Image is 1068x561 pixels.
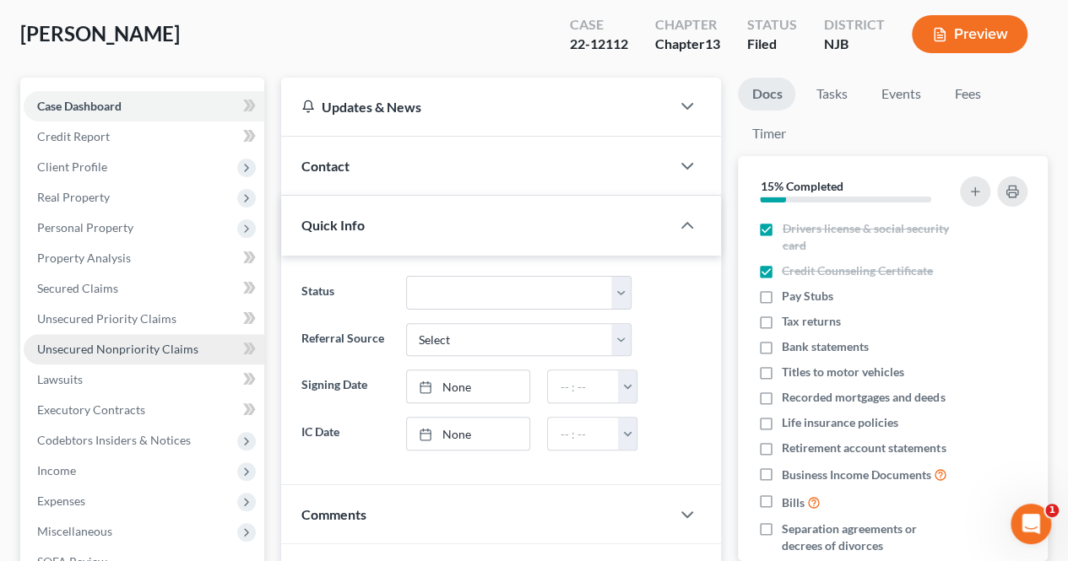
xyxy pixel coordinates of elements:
span: Personal Property [37,220,133,235]
a: Docs [738,78,795,111]
span: Business Income Documents [782,467,931,483]
a: Unsecured Priority Claims [24,304,264,334]
a: Secured Claims [24,273,264,304]
span: Case Dashboard [37,99,122,113]
button: Preview [912,15,1027,53]
span: Drivers license & social security card [782,220,956,254]
span: Miscellaneous [37,524,112,538]
strong: 15% Completed [760,179,843,193]
span: Income [37,463,76,477]
div: 22-12112 [570,35,628,54]
div: Filed [747,35,797,54]
a: Executory Contracts [24,395,264,425]
label: Signing Date [293,370,397,403]
span: Life insurance policies [782,414,898,431]
span: Expenses [37,494,85,508]
div: Status [747,15,797,35]
span: Client Profile [37,159,107,174]
span: Retirement account statements [782,440,946,456]
span: Lawsuits [37,372,83,386]
span: Tax returns [782,313,841,330]
span: Credit Report [37,129,110,143]
div: Chapter [655,15,720,35]
span: Recorded mortgages and deeds [782,389,945,406]
span: Contact [301,158,350,174]
span: Codebtors Insiders & Notices [37,433,191,447]
a: None [407,418,530,450]
label: IC Date [293,417,397,450]
a: Timer [738,117,799,150]
span: Comments [301,506,366,522]
span: 1 [1045,504,1059,517]
a: Property Analysis [24,243,264,273]
div: Chapter [655,35,720,54]
span: Pay Stubs [782,288,833,305]
input: -- : -- [548,370,619,402]
span: 13 [705,35,720,51]
a: Unsecured Nonpriority Claims [24,334,264,364]
span: Bank statements [782,338,869,355]
a: Case Dashboard [24,91,264,121]
span: Real Property [37,190,110,204]
a: Lawsuits [24,364,264,395]
span: Quick Info [301,217,365,233]
a: Fees [941,78,995,111]
span: Credit Counseling Certificate [782,262,933,279]
span: Executory Contracts [37,402,145,417]
div: Updates & News [301,98,650,116]
span: Titles to motor vehicles [782,364,904,380]
span: Separation agreements or decrees of divorces [782,521,956,554]
span: [PERSON_NAME] [20,21,180,46]
span: Bills [782,494,805,511]
label: Status [293,276,397,310]
a: Tasks [802,78,860,111]
span: Property Analysis [37,251,131,265]
span: Secured Claims [37,281,118,295]
a: Events [867,78,934,111]
span: Unsecured Nonpriority Claims [37,342,198,356]
label: Referral Source [293,323,397,357]
a: None [407,370,530,402]
iframe: Intercom live chat [1011,504,1051,544]
a: Credit Report [24,121,264,152]
div: District [824,15,885,35]
div: Case [570,15,628,35]
input: -- : -- [548,418,619,450]
span: Unsecured Priority Claims [37,311,176,326]
div: NJB [824,35,885,54]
